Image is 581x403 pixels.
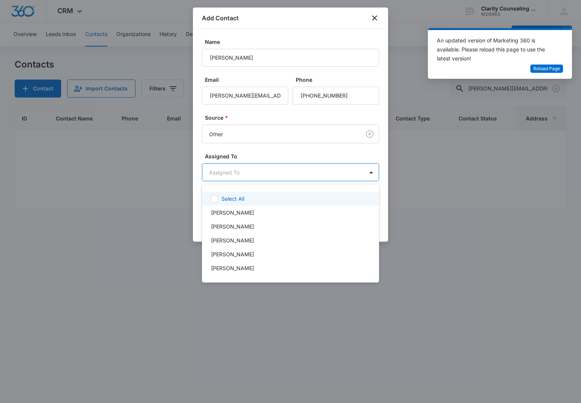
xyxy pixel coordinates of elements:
p: [PERSON_NAME] [211,250,254,258]
p: [PERSON_NAME] [211,264,254,272]
span: Reload Page [533,65,560,72]
p: [PERSON_NAME] [211,223,254,230]
div: An updated version of Marketing 360 is available. Please reload this page to use the latest version! [437,36,554,63]
p: [PERSON_NAME] [211,236,254,244]
p: Select All [221,195,244,203]
p: [PERSON_NAME] [211,209,254,217]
